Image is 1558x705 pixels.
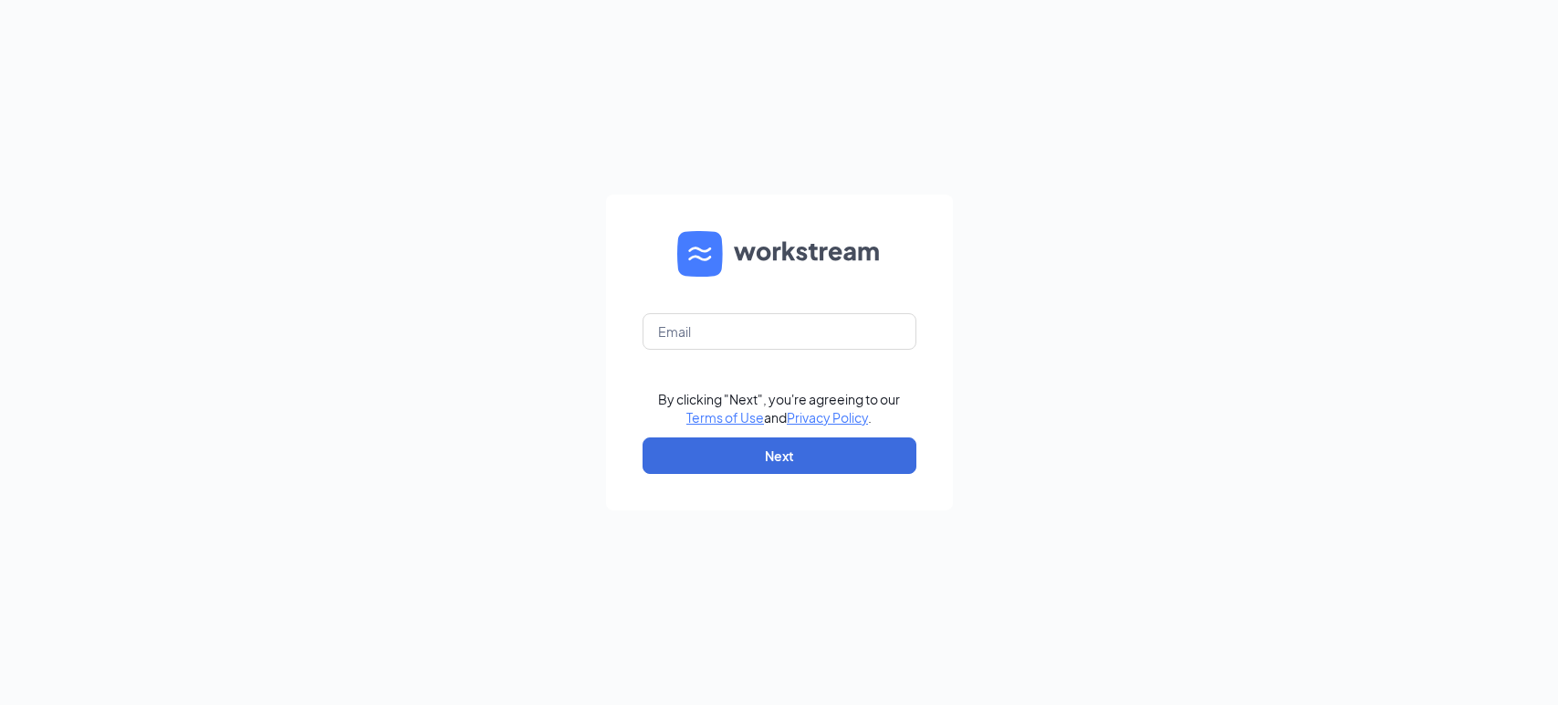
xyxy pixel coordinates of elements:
[658,390,900,426] div: By clicking "Next", you're agreeing to our and .
[686,409,764,426] a: Terms of Use
[643,437,916,474] button: Next
[643,313,916,350] input: Email
[787,409,868,426] a: Privacy Policy
[677,231,882,277] img: WS logo and Workstream text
